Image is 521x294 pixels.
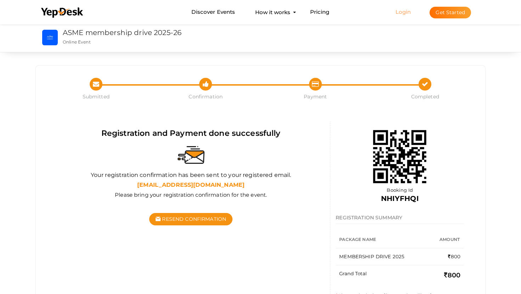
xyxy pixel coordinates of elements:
a: Pricing [310,6,330,19]
th: Package Name [336,231,425,248]
button: How it works [253,6,292,19]
td: MEMBERSHIP DRIVE 2025 [336,248,425,265]
span: REGISTRATION SUMMARY [336,214,402,221]
b: [EMAIL_ADDRESS][DOMAIN_NAME] [137,181,245,188]
span: Submitted [41,93,151,100]
a: ASME membership drive 2025-26 [63,28,181,37]
td: Grand Total [336,265,425,286]
span: 800 [448,254,460,259]
div: Registration and Payment done successfully [57,128,325,139]
th: Amount [425,231,464,248]
span: Resend Confirmation [162,216,226,222]
button: Resend Confirmation [149,213,233,225]
td: 800 [425,265,464,286]
img: sent-email.svg [178,146,205,164]
span: Booking Id [387,187,413,193]
p: Online Event [63,39,323,45]
a: Login [396,8,411,15]
button: Get Started [430,7,471,18]
img: TB03FAF8_small.png [42,30,58,45]
img: 68a34e0c46e0fb000179d4ef [364,121,435,192]
label: Please bring your registration confirmation for the event. [115,191,267,198]
span: Confirmation [151,93,261,100]
span: Payment [260,93,370,100]
a: Discover Events [191,6,235,19]
label: Your registration confirmation has been sent to your registered email. [91,171,291,179]
b: NHIYFHQI [381,194,419,203]
span: Completed [370,93,480,100]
